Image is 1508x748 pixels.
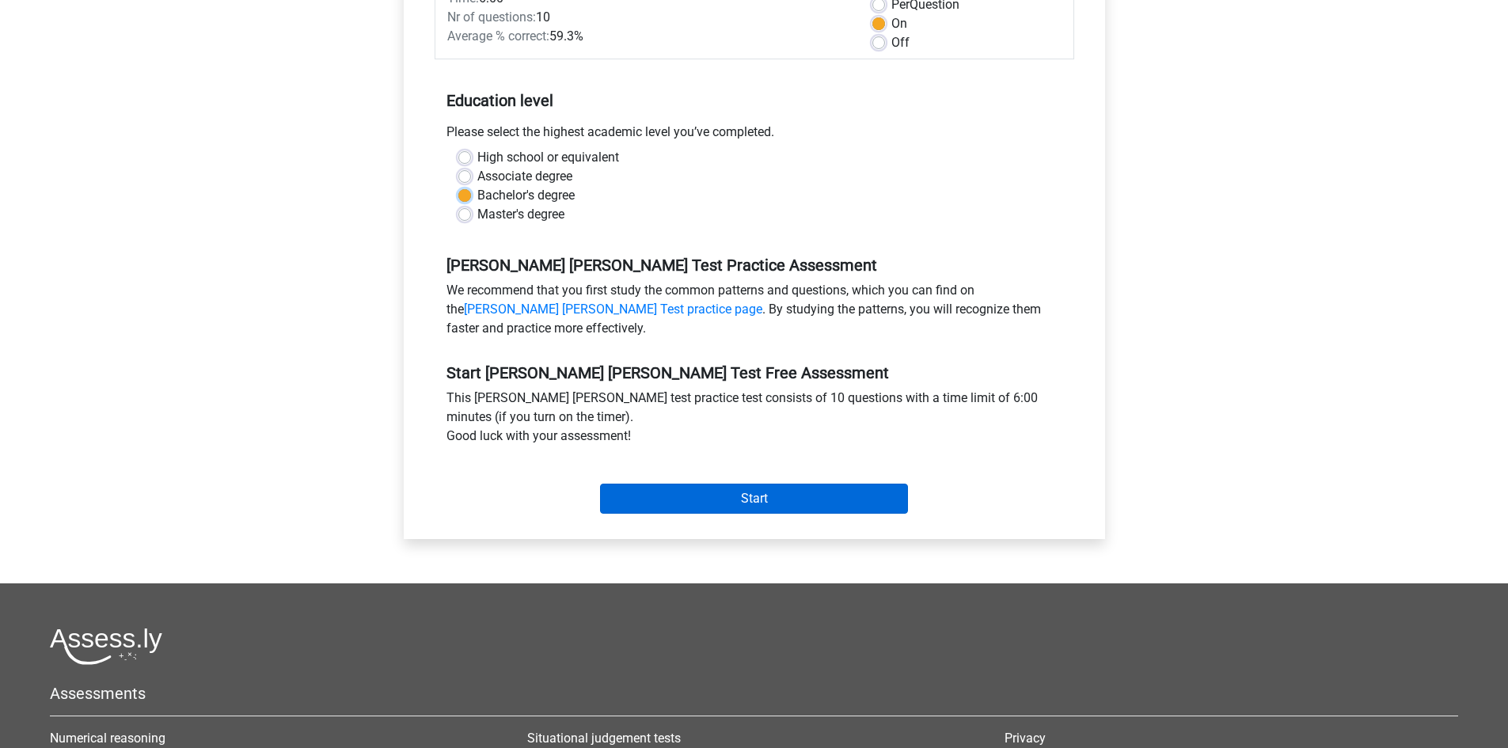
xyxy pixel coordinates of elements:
h5: [PERSON_NAME] [PERSON_NAME] Test Practice Assessment [446,256,1062,275]
h5: Assessments [50,684,1458,703]
div: We recommend that you first study the common patterns and questions, which you can find on the . ... [435,281,1074,344]
div: 59.3% [435,27,860,46]
a: Situational judgement tests [527,731,681,746]
label: On [891,14,907,33]
div: Please select the highest academic level you’ve completed. [435,123,1074,148]
label: Master's degree [477,205,564,224]
input: Start [600,484,908,514]
label: Off [891,33,910,52]
span: Nr of questions: [447,9,536,25]
a: [PERSON_NAME] [PERSON_NAME] Test practice page [464,302,762,317]
div: This [PERSON_NAME] [PERSON_NAME] test practice test consists of 10 questions with a time limit of... [435,389,1074,452]
span: Average % correct: [447,28,549,44]
label: High school or equivalent [477,148,619,167]
img: Assessly logo [50,628,162,665]
div: 10 [435,8,860,27]
label: Associate degree [477,167,572,186]
a: Privacy [1005,731,1046,746]
h5: Start [PERSON_NAME] [PERSON_NAME] Test Free Assessment [446,363,1062,382]
a: Numerical reasoning [50,731,165,746]
h5: Education level [446,85,1062,116]
label: Bachelor's degree [477,186,575,205]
